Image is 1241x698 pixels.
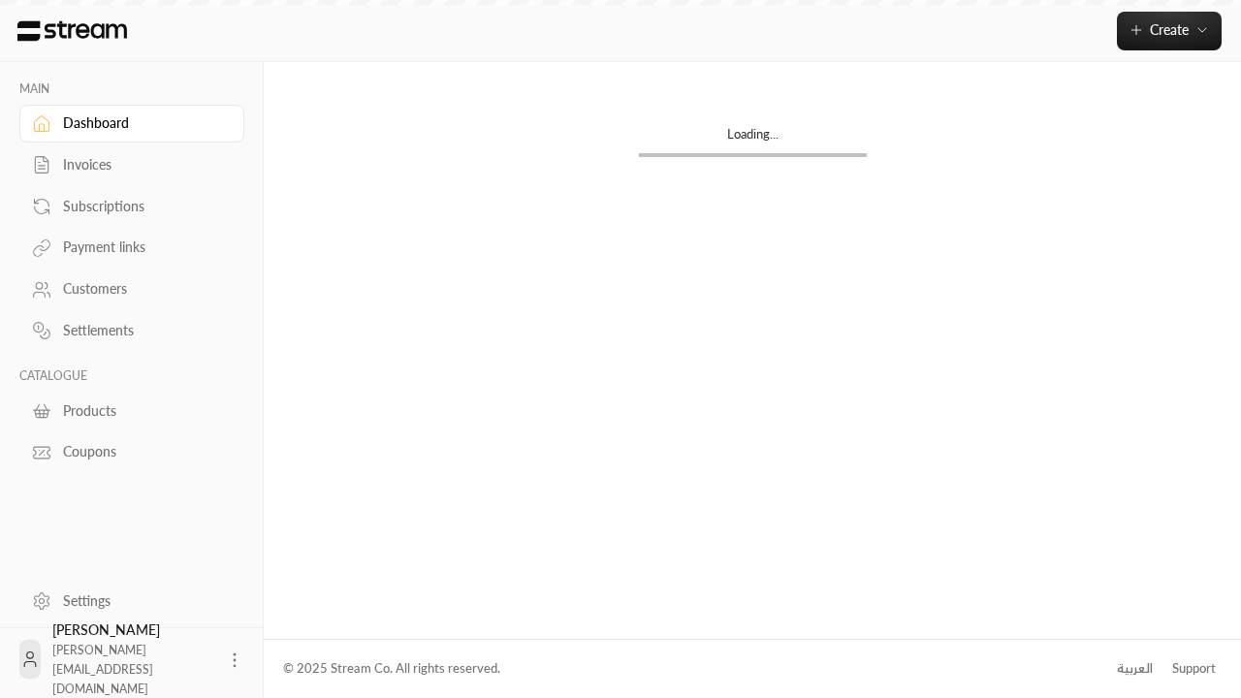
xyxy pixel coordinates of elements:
[63,238,220,257] div: Payment links
[19,312,244,350] a: Settlements
[19,81,244,97] p: MAIN
[1165,651,1222,686] a: Support
[63,113,220,133] div: Dashboard
[1117,12,1222,50] button: Create
[19,368,244,384] p: CATALOGUE
[63,442,220,461] div: Coupons
[63,155,220,174] div: Invoices
[283,659,500,679] div: © 2025 Stream Co. All rights reserved.
[63,197,220,216] div: Subscriptions
[63,401,220,421] div: Products
[19,105,244,143] a: Dashboard
[1150,21,1189,38] span: Create
[639,125,867,153] div: Loading...
[1117,659,1153,679] div: العربية
[63,279,220,299] div: Customers
[19,187,244,225] a: Subscriptions
[52,643,153,696] span: [PERSON_NAME][EMAIL_ADDRESS][DOMAIN_NAME]
[52,620,213,698] div: [PERSON_NAME]
[19,146,244,184] a: Invoices
[63,591,220,611] div: Settings
[19,433,244,471] a: Coupons
[63,321,220,340] div: Settlements
[19,270,244,308] a: Customers
[19,392,244,429] a: Products
[16,20,129,42] img: Logo
[19,229,244,267] a: Payment links
[19,582,244,619] a: Settings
